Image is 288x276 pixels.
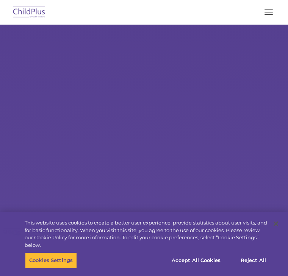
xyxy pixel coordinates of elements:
[268,215,284,232] button: Close
[167,253,225,268] button: Accept All Cookies
[11,3,47,21] img: ChildPlus by Procare Solutions
[25,219,268,249] div: This website uses cookies to create a better user experience, provide statistics about user visit...
[25,253,77,268] button: Cookies Settings
[230,253,277,268] button: Reject All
